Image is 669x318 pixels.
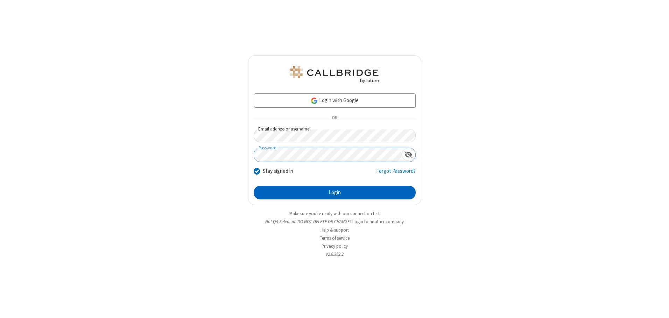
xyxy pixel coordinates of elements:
input: Email address or username [254,129,416,142]
button: Login to another company [352,218,404,225]
img: QA Selenium DO NOT DELETE OR CHANGE [289,66,380,83]
span: OR [329,113,340,123]
img: google-icon.png [310,97,318,105]
div: Show password [402,148,415,161]
a: Make sure you're ready with our connection test [289,211,380,217]
a: Help & support [321,227,349,233]
li: v2.6.352.2 [248,251,421,257]
input: Password [254,148,402,162]
button: Login [254,186,416,200]
a: Login with Google [254,93,416,107]
label: Stay signed in [263,167,293,175]
a: Privacy policy [322,243,348,249]
a: Forgot Password? [376,167,416,181]
li: Not QA Selenium DO NOT DELETE OR CHANGE? [248,218,421,225]
a: Terms of service [320,235,350,241]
